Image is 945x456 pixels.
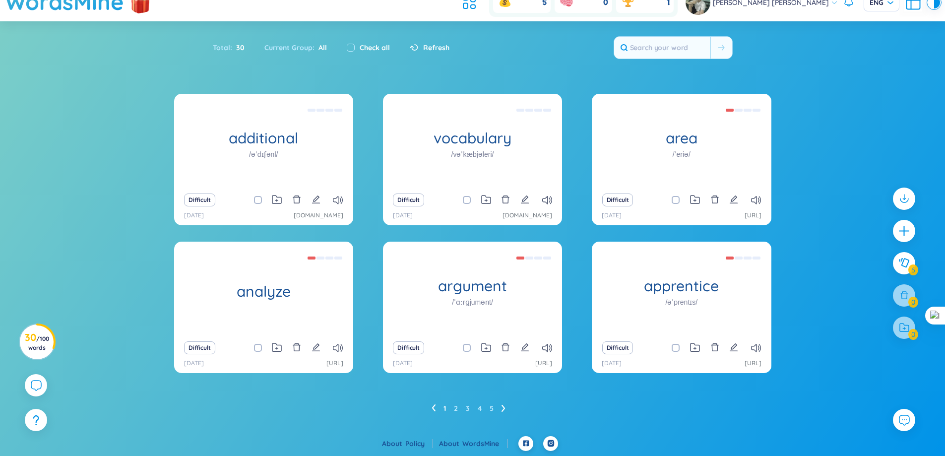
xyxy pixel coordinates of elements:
[360,42,390,53] label: Check all
[502,400,505,416] li: Next Page
[745,359,761,368] a: [URL]
[614,37,710,59] input: Search your word
[326,359,343,368] a: [URL]
[592,130,771,147] h1: area
[213,37,254,58] div: Total :
[452,297,493,308] h1: /ˈɑːrɡjumənt/
[602,211,622,220] p: [DATE]
[602,359,622,368] p: [DATE]
[312,195,320,204] span: edit
[174,283,353,300] h1: analyze
[443,400,446,416] li: 1
[462,439,507,448] a: WordsMine
[254,37,337,58] div: Current Group :
[490,401,494,416] a: 5
[184,211,204,220] p: [DATE]
[729,343,738,352] span: edit
[292,195,301,204] span: delete
[503,211,552,220] a: [DOMAIN_NAME]
[501,341,510,355] button: delete
[312,343,320,352] span: edit
[443,401,446,416] a: 1
[249,149,278,160] h1: /əˈdɪʃənl/
[393,341,424,354] button: Difficult
[710,195,719,204] span: delete
[312,341,320,355] button: edit
[466,401,470,416] a: 3
[501,343,510,352] span: delete
[729,341,738,355] button: edit
[454,400,458,416] li: 2
[665,297,697,308] h1: /əˈprentɪs/
[232,42,245,53] span: 30
[454,401,458,416] a: 2
[292,343,301,352] span: delete
[520,193,529,207] button: edit
[315,43,327,52] span: All
[28,335,49,351] span: / 100 words
[898,225,910,237] span: plus
[745,211,761,220] a: [URL]
[439,438,507,449] div: About
[174,130,353,147] h1: additional
[478,401,482,416] a: 4
[490,400,494,416] li: 5
[432,400,436,416] li: Previous Page
[292,193,301,207] button: delete
[729,195,738,204] span: edit
[393,194,424,206] button: Difficult
[383,277,562,295] h1: argument
[382,438,433,449] div: About
[710,341,719,355] button: delete
[184,359,204,368] p: [DATE]
[292,341,301,355] button: delete
[451,149,494,160] h1: /vəˈkæbjəleri/
[602,194,633,206] button: Difficult
[25,333,49,351] h3: 30
[294,211,343,220] a: [DOMAIN_NAME]
[383,130,562,147] h1: vocabulary
[405,439,433,448] a: Policy
[501,193,510,207] button: delete
[710,193,719,207] button: delete
[673,149,691,160] h1: /ˈeriə/
[393,211,413,220] p: [DATE]
[312,193,320,207] button: edit
[478,400,482,416] li: 4
[592,277,771,295] h1: apprentice
[602,341,633,354] button: Difficult
[184,341,215,354] button: Difficult
[520,195,529,204] span: edit
[393,359,413,368] p: [DATE]
[423,42,449,53] span: Refresh
[729,193,738,207] button: edit
[520,341,529,355] button: edit
[520,343,529,352] span: edit
[501,195,510,204] span: delete
[710,343,719,352] span: delete
[184,194,215,206] button: Difficult
[535,359,552,368] a: [URL]
[466,400,470,416] li: 3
